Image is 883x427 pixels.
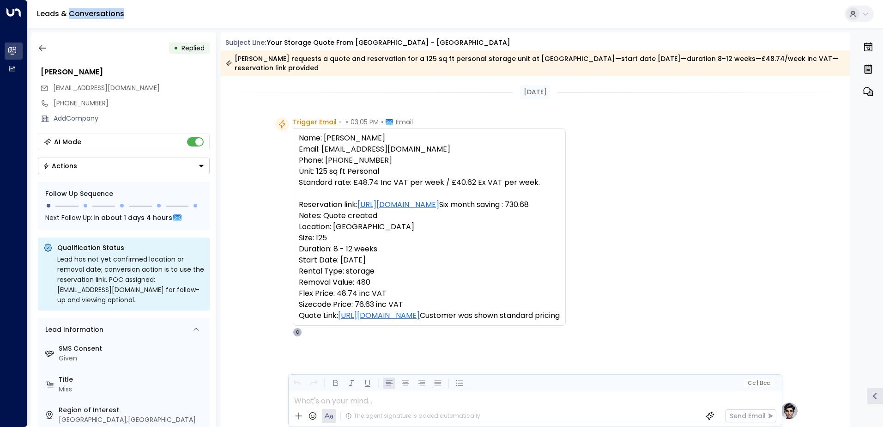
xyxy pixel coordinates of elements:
[57,254,204,305] div: Lead has not yet confirmed location or removal date; conversion action is to use the reservation ...
[45,213,202,223] div: Next Follow Up:
[59,375,206,384] label: Title
[299,133,560,321] pre: Name: [PERSON_NAME] Email: [EMAIL_ADDRESS][DOMAIN_NAME] Phone: [PHONE_NUMBER] Unit: 125 sq ft Per...
[174,40,178,56] div: •
[293,328,302,337] div: O
[225,38,266,47] span: Subject Line:
[54,98,210,108] div: [PHONE_NUMBER]
[346,117,348,127] span: •
[53,83,160,92] span: [EMAIL_ADDRESS][DOMAIN_NAME]
[38,158,210,174] button: Actions
[520,85,550,99] div: [DATE]
[293,117,337,127] span: Trigger Email
[93,213,172,223] span: In about 1 days 4 hours
[57,243,204,252] p: Qualification Status
[744,379,773,388] button: Cc|Bcc
[181,43,205,53] span: Replied
[351,117,379,127] span: 03:05 PM
[54,137,81,146] div: AI Mode
[780,402,798,420] img: profile-logo.png
[54,114,210,123] div: AddCompany
[59,384,206,394] div: Miss
[225,54,845,73] div: [PERSON_NAME] requests a quote and reservation for a 125 sq ft personal storage unit at [GEOGRAPH...
[747,380,769,386] span: Cc Bcc
[41,67,210,78] div: [PERSON_NAME]
[59,344,206,354] label: SMS Consent
[59,415,206,425] div: [GEOGRAPHIC_DATA],[GEOGRAPHIC_DATA]
[59,354,206,363] div: Given
[339,117,341,127] span: •
[267,38,510,48] div: Your storage quote from [GEOGRAPHIC_DATA] - [GEOGRAPHIC_DATA]
[291,378,303,389] button: Undo
[45,189,202,199] div: Follow Up Sequence
[38,158,210,174] div: Button group with a nested menu
[396,117,413,127] span: Email
[43,162,77,170] div: Actions
[59,405,206,415] label: Region of Interest
[308,378,319,389] button: Redo
[53,83,160,93] span: Brittanywhelan10@yahoo.com
[42,325,103,335] div: Lead Information
[338,310,420,321] a: [URL][DOMAIN_NAME]
[357,199,439,210] a: [URL][DOMAIN_NAME]
[345,412,480,420] div: The agent signature is added automatically
[381,117,383,127] span: •
[756,380,758,386] span: |
[37,8,124,19] a: Leads & Conversations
